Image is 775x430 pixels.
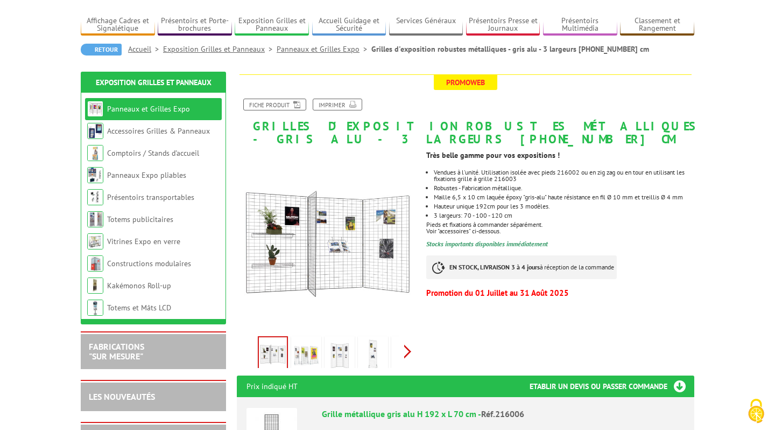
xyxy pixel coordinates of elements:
[434,169,694,182] p: Vendues à l'unité. Utilisation isolée avec pieds 216002 ou en zig zag ou en tour en utilisant les...
[449,263,540,271] strong: EN STOCK, LIVRAISON 3 à 4 jours
[107,237,180,246] a: Vitrines Expo en verre
[389,16,463,34] a: Services Généraux
[403,343,413,360] span: Next
[87,189,103,205] img: Présentoirs transportables
[128,44,163,54] a: Accueil
[107,126,210,136] a: Accessoires Grilles & Panneaux
[81,44,122,56] a: Retour
[107,170,186,180] a: Panneaux Expo pliables
[434,212,694,219] li: 3 largeurs: 70 - 100 - 120 cm
[87,278,103,294] img: Kakémonos Roll-up
[620,16,694,34] a: Classement et Rangement
[237,151,418,332] img: grilles_exposition_216006.jpg
[312,16,386,34] a: Accueil Guidage et Sécurité
[434,185,694,191] li: Robustes - Fabrication métallique.
[530,376,694,397] h3: Etablir un devis ou passer commande
[426,150,560,160] strong: Très belle gamme pour vos expositions !
[543,16,617,34] a: Présentoirs Multimédia
[87,145,103,161] img: Comptoirs / Stands d'accueil
[107,192,194,202] a: Présentoirs transportables
[434,203,694,210] p: Hauteur unique 192cm pour les 3 modèles.
[87,167,103,183] img: Panneaux Expo pliables
[243,99,306,110] a: Fiche produit
[371,44,649,54] li: Grilles d'exposition robustes métalliques - gris alu - 3 largeurs [PHONE_NUMBER] cm
[158,16,232,34] a: Présentoirs et Porte-brochures
[327,338,353,372] img: grilles_exposition_2160006_2bis.jpg
[313,99,362,110] a: Imprimer
[393,338,419,372] img: grille_exposition_metallique_alu_216006_4bis.jpg
[743,398,770,425] img: Cookies (fenêtre modale)
[246,376,298,397] p: Prix indiqué HT
[107,259,191,268] a: Constructions modulaires
[107,148,199,158] a: Comptoirs / Stands d'accueil
[107,214,173,224] a: Totems publicitaires
[277,44,371,54] a: Panneaux et Grilles Expo
[87,255,103,272] img: Constructions modulaires
[426,221,694,234] p: Pieds et fixations à commander séparément. Voir "accessoires" ci-dessous.
[107,281,171,290] a: Kakémonos Roll-up
[434,194,694,200] li: Maille 6,5 x 10 cm laquée époxy "gris-alu" haute résistance en fil Ø 10 mm et treillis Ø 4 mm
[81,16,155,34] a: Affichage Cadres et Signalétique
[87,233,103,249] img: Vitrines Expo en verre
[259,337,287,371] img: grilles_exposition_216006.jpg
[737,393,775,430] button: Cookies (fenêtre modale)
[434,75,497,90] span: Promoweb
[293,338,319,372] img: grilles_exposition_2160006_1bis.jpg
[426,255,617,279] p: à réception de la commande
[89,341,144,362] a: FABRICATIONS"Sur Mesure"
[87,211,103,227] img: Totems publicitaires
[107,303,171,313] a: Totems et Mâts LCD
[107,104,190,114] a: Panneaux et Grilles Expo
[360,338,386,372] img: grilles_exposition_2160006_3bis.jpg
[87,123,103,139] img: Accessoires Grilles & Panneaux
[426,240,548,248] font: Stocks importants disponibles immédiatement
[87,300,103,316] img: Totems et Mâts LCD
[426,290,694,296] p: Promotion du 01 Juillet au 31 Août 2025
[466,16,540,34] a: Présentoirs Presse et Journaux
[235,16,309,34] a: Exposition Grilles et Panneaux
[87,101,103,117] img: Panneaux et Grilles Expo
[322,408,685,420] div: Grille métallique gris alu H 192 x L 70 cm -
[163,44,277,54] a: Exposition Grilles et Panneaux
[481,408,524,419] span: Réf.216006
[96,78,212,87] a: Exposition Grilles et Panneaux
[89,391,155,402] a: LES NOUVEAUTÉS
